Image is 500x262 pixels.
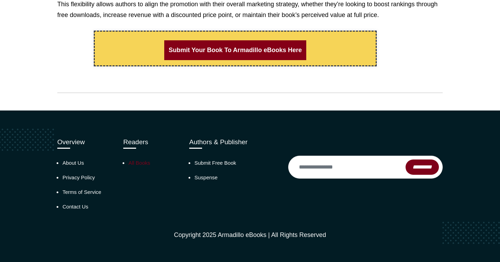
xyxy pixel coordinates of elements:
a: About Us [62,160,84,166]
a: Submit Your Book To Armadillo eBooks Here [164,40,306,60]
a: Terms of Service [62,189,101,195]
p: Copyright 2025 Armadillo eBooks | All Rights Reserved [57,230,443,240]
a: Submit Free Book [194,160,236,166]
h3: Authors & Publisher [189,138,278,146]
a: Suspense [194,174,218,180]
a: All Books [128,160,150,166]
h3: Readers [123,138,179,146]
a: Privacy Policy [62,174,95,180]
a: Contact Us [62,204,88,210]
h3: Overview [57,138,113,146]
